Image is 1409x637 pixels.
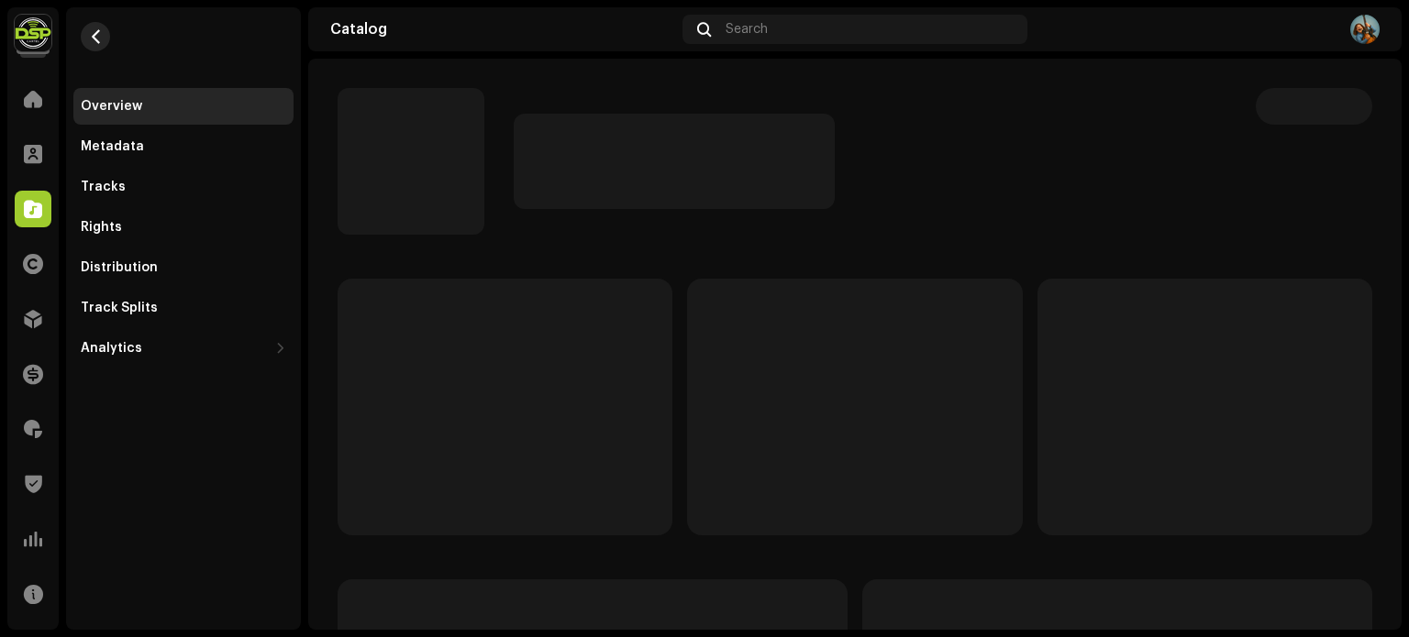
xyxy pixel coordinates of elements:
[73,128,294,165] re-m-nav-item: Metadata
[73,88,294,125] re-m-nav-item: Overview
[1350,15,1380,44] img: 2f0439b4-b615-4261-9b3f-13c2a2f2cab5
[73,209,294,246] re-m-nav-item: Rights
[726,22,768,37] span: Search
[81,220,122,235] div: Rights
[73,330,294,367] re-m-nav-dropdown: Analytics
[81,180,126,194] div: Tracks
[81,301,158,315] div: Track Splits
[81,139,144,154] div: Metadata
[81,260,158,275] div: Distribution
[73,169,294,205] re-m-nav-item: Tracks
[15,15,51,51] img: 337c92e9-c8c2-4d5f-b899-13dae4d4afdd
[81,341,142,356] div: Analytics
[330,22,675,37] div: Catalog
[81,99,142,114] div: Overview
[73,249,294,286] re-m-nav-item: Distribution
[73,290,294,326] re-m-nav-item: Track Splits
